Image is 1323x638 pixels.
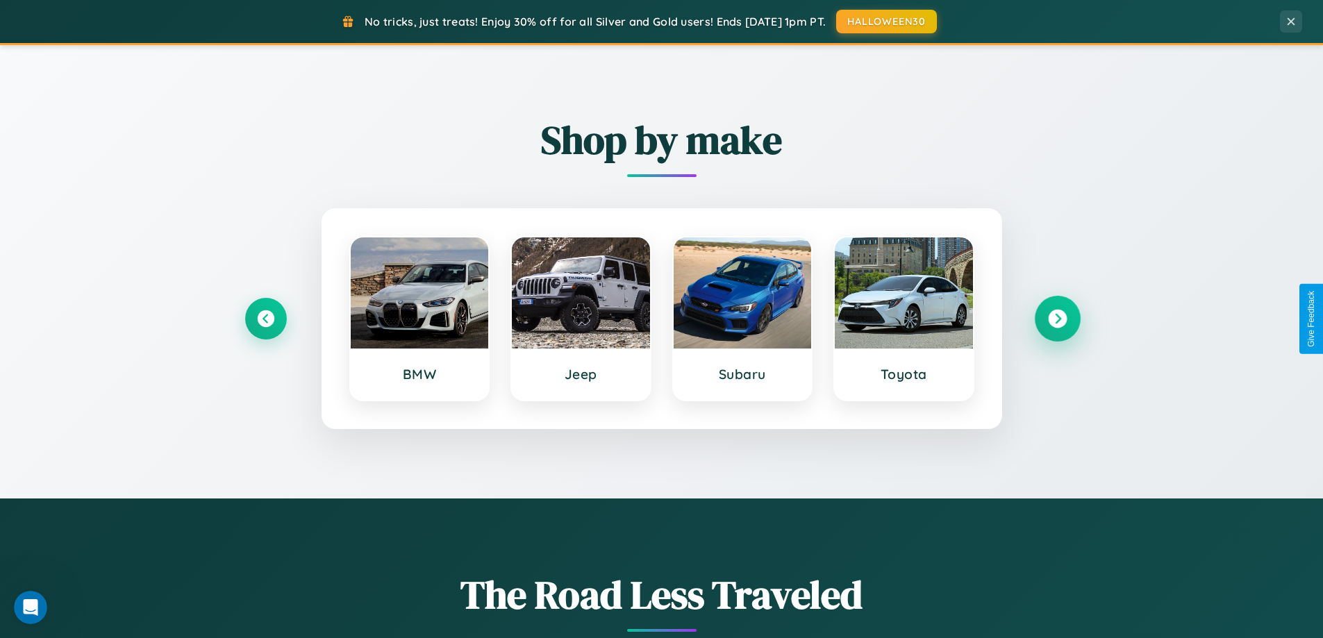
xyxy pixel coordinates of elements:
h2: Shop by make [245,113,1079,167]
span: No tricks, just treats! Enjoy 30% off for all Silver and Gold users! Ends [DATE] 1pm PT. [365,15,826,28]
h3: Jeep [526,366,636,383]
h3: Subaru [688,366,798,383]
div: Give Feedback [1306,291,1316,347]
button: HALLOWEEN30 [836,10,937,33]
iframe: Intercom live chat [14,591,47,624]
h3: BMW [365,366,475,383]
h3: Toyota [849,366,959,383]
h1: The Road Less Traveled [245,568,1079,621]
